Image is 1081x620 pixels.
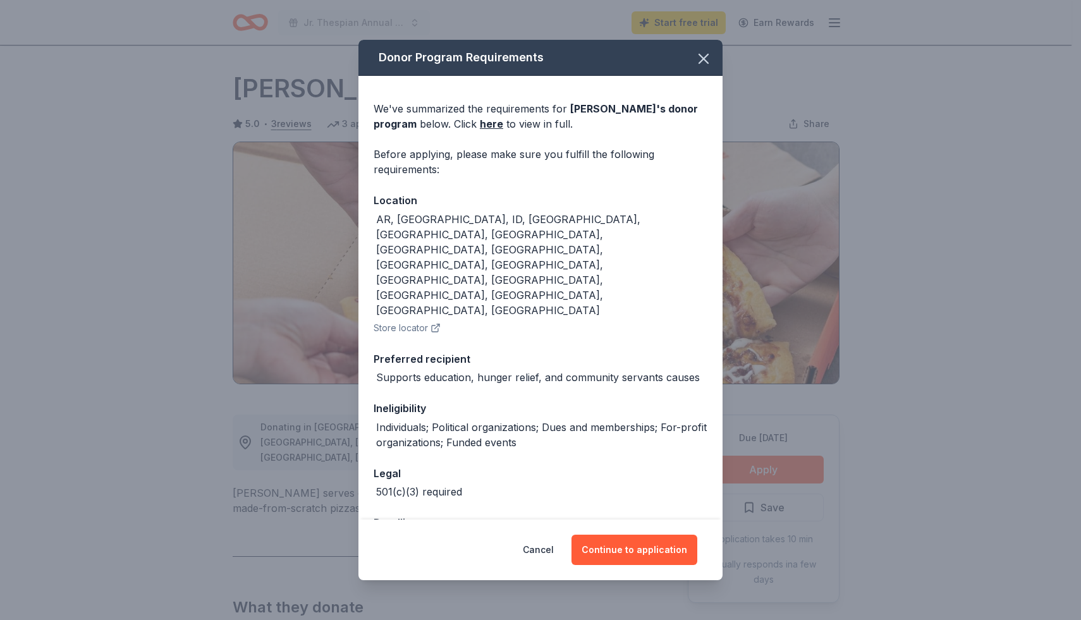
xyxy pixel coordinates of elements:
div: Legal [374,465,707,482]
div: Preferred recipient [374,351,707,367]
div: Location [374,192,707,209]
div: Ineligibility [374,400,707,416]
button: Cancel [523,535,554,565]
div: We've summarized the requirements for below. Click to view in full. [374,101,707,131]
div: 501(c)(3) required [376,484,462,499]
button: Store locator [374,320,441,336]
a: here [480,116,503,131]
div: Donor Program Requirements [358,40,723,76]
div: Supports education, hunger relief, and community servants causes [376,370,700,385]
div: Before applying, please make sure you fulfill the following requirements: [374,147,707,177]
div: Individuals; Political organizations; Dues and memberships; For-profit organizations; Funded events [376,420,707,450]
div: Deadline [374,514,707,531]
button: Continue to application [571,535,697,565]
div: AR, [GEOGRAPHIC_DATA], ID, [GEOGRAPHIC_DATA], [GEOGRAPHIC_DATA], [GEOGRAPHIC_DATA], [GEOGRAPHIC_D... [376,212,707,318]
